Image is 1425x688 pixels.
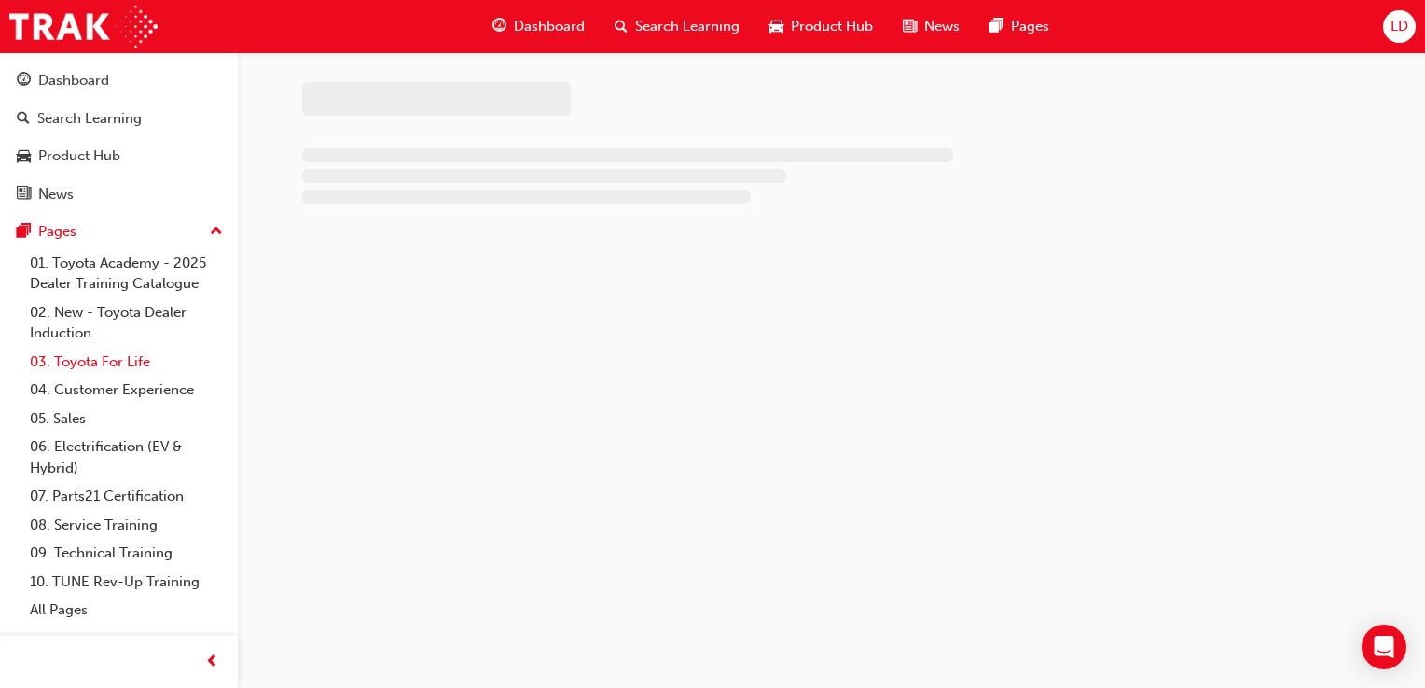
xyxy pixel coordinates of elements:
[210,220,223,244] span: up-icon
[903,15,917,38] span: news-icon
[17,73,31,89] span: guage-icon
[22,433,230,482] a: 06. Electrification (EV & Hybrid)
[1362,625,1406,669] div: Open Intercom Messenger
[492,15,506,38] span: guage-icon
[22,376,230,405] a: 04. Customer Experience
[769,15,783,38] span: car-icon
[477,7,600,46] a: guage-iconDashboard
[1383,10,1416,43] button: LD
[17,148,31,165] span: car-icon
[7,63,230,98] a: Dashboard
[22,298,230,348] a: 02. New - Toyota Dealer Induction
[22,348,230,377] a: 03. Toyota For Life
[9,6,158,48] img: Trak
[17,186,31,203] span: news-icon
[754,7,888,46] a: car-iconProduct Hub
[989,15,1003,38] span: pages-icon
[924,16,960,37] span: News
[22,482,230,511] a: 07. Parts21 Certification
[1390,16,1408,37] span: LD
[22,596,230,625] a: All Pages
[1011,16,1049,37] span: Pages
[17,224,31,241] span: pages-icon
[7,177,230,212] a: News
[22,405,230,433] a: 05. Sales
[37,108,142,130] div: Search Learning
[7,60,230,214] button: DashboardSearch LearningProduct HubNews
[22,511,230,540] a: 08. Service Training
[22,539,230,568] a: 09. Technical Training
[7,139,230,173] a: Product Hub
[22,249,230,298] a: 01. Toyota Academy - 2025 Dealer Training Catalogue
[615,15,628,38] span: search-icon
[205,651,219,674] span: prev-icon
[514,16,585,37] span: Dashboard
[7,214,230,249] button: Pages
[600,7,754,46] a: search-iconSearch Learning
[38,221,76,242] div: Pages
[38,70,109,91] div: Dashboard
[38,145,120,167] div: Product Hub
[17,111,30,128] span: search-icon
[975,7,1064,46] a: pages-iconPages
[888,7,975,46] a: news-iconNews
[635,16,740,37] span: Search Learning
[38,184,74,205] div: News
[7,102,230,136] a: Search Learning
[22,568,230,597] a: 10. TUNE Rev-Up Training
[791,16,873,37] span: Product Hub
